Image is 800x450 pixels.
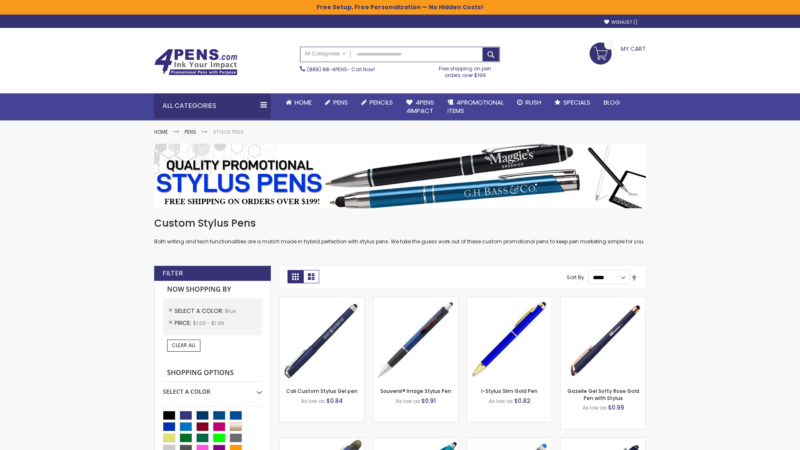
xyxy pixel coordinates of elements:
[295,98,312,107] span: Home
[489,397,513,405] span: As low as
[333,98,348,107] span: Pens
[286,387,357,395] a: Cali Custom Stylus Gel pen
[355,93,400,112] a: Pencils
[373,297,458,382] img: Souvenir® Image Stylus Pen-Blue
[154,93,271,118] div: All Categories
[307,66,347,73] a: (888) 88-4PENS
[280,297,364,304] a: Cali Custom Stylus Gel pen-Blue
[307,66,375,73] span: - Call Now!
[175,307,225,315] span: Select A Color
[548,93,597,112] a: Specials
[154,49,237,75] img: 4Pens Custom Pens and Promotional Products
[280,297,364,382] img: Cali Custom Stylus Gel pen-Blue
[467,437,552,445] a: Islander Softy Gel with Stylus - ColorJet Imprint-Blue
[597,93,627,112] a: Blog
[162,269,183,278] strong: Filter
[467,297,552,382] img: I-Stylus Slim Gold-Blue
[287,270,303,283] strong: Grid
[225,307,236,315] span: Blue
[514,397,530,405] span: $0.82
[481,387,537,395] a: I-Stylus Slim Gold Pen
[380,387,451,395] a: Souvenir® Image Stylus Pen
[318,93,355,112] a: Pens
[567,274,584,281] label: Sort By
[467,297,552,304] a: I-Stylus Slim Gold-Blue
[604,98,620,107] span: Blog
[154,217,646,245] div: Both writing and tech functionalities are a match made in hybrid perfection with stylus pens. We ...
[279,93,318,112] a: Home
[163,364,262,382] strong: Shopping Options
[373,437,458,445] a: Neon Stylus Highlighter-Pen Combo-Blue
[185,128,196,135] a: Pens
[280,437,364,445] a: Souvenir® Jalan Highlighter Stylus Pen Combo-Blue
[447,98,504,115] span: 4PROMOTIONAL ITEMS
[305,50,346,57] span: All Categories
[396,397,420,405] span: As low as
[301,397,325,405] span: As low as
[172,342,196,349] span: Clear All
[604,19,637,25] a: Wishlist
[510,93,548,112] a: Rush
[154,128,168,135] a: Home
[406,98,434,115] span: 4Pens 4impact
[213,128,244,135] strong: Stylus Pens
[400,93,441,120] a: 4Pens4impact
[421,397,436,405] span: $0.91
[430,62,500,79] div: Free shipping on pen orders over $199
[163,281,262,298] strong: Now Shopping by
[175,319,193,327] span: Price
[561,297,645,304] a: Gazelle Gel Softy Rose Gold Pen with Stylus-Blue
[582,404,607,411] span: As low as
[193,320,224,327] span: $1.00 - $1.99
[370,98,393,107] span: Pencils
[441,93,510,120] a: 4PROMOTIONALITEMS
[163,382,262,396] div: Select A Color
[525,98,541,107] span: Rush
[561,297,645,382] img: Gazelle Gel Softy Rose Gold Pen with Stylus-Blue
[561,437,645,445] a: Custom Soft Touch® Metal Pens with Stylus-Blue
[167,340,200,351] a: Clear All
[154,217,646,230] h1: Custom Stylus Pens
[326,397,343,405] span: $0.84
[563,98,590,107] span: Specials
[608,403,624,412] span: $0.99
[154,144,646,208] img: Stylus Pens
[300,47,350,61] a: All Categories
[567,387,639,401] a: Gazelle Gel Softy Rose Gold Pen with Stylus
[373,297,458,304] a: Souvenir® Image Stylus Pen-Blue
